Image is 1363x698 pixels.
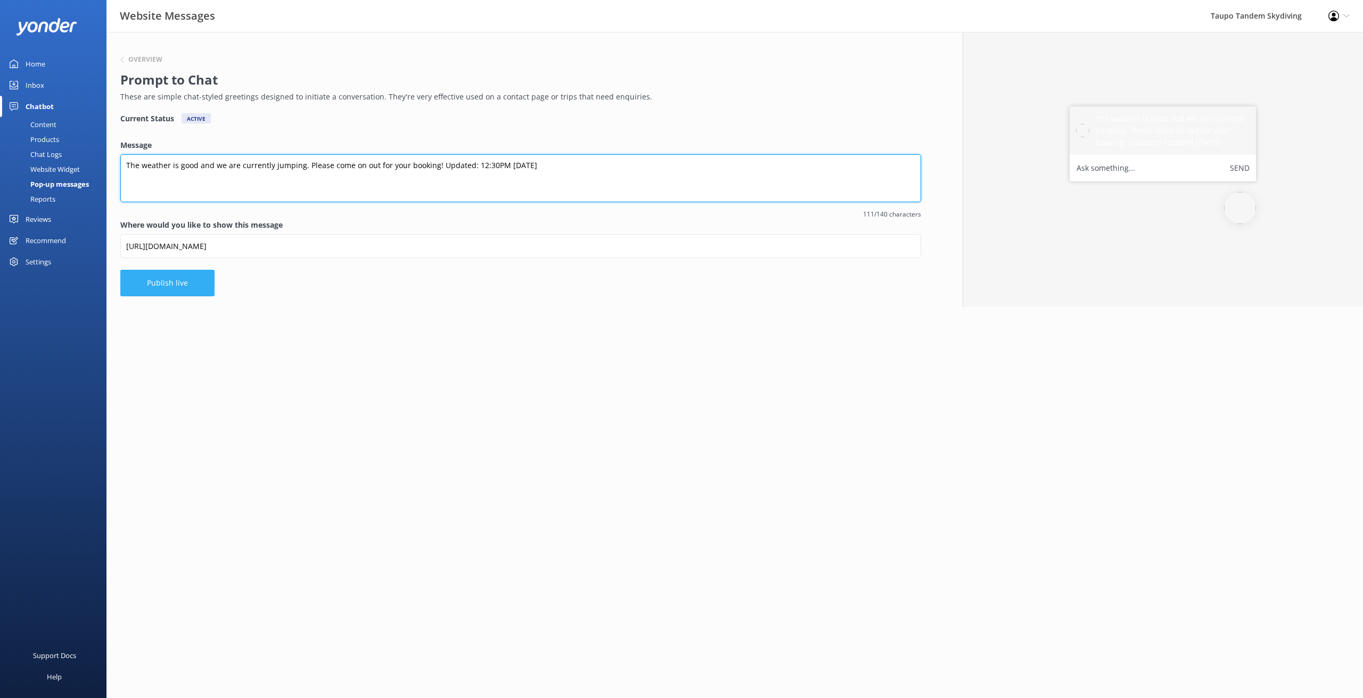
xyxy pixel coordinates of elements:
h5: The weather is good and we are currently jumping. Please come on out for your booking! Updated: 1... [1096,113,1250,148]
div: Inbox [26,74,44,96]
h6: Overview [128,56,162,63]
h4: Current Status [120,113,174,123]
img: yonder-white-logo.png [16,18,77,36]
a: Products [6,132,106,147]
a: Reports [6,192,106,206]
button: Send [1230,161,1250,175]
div: Reviews [26,209,51,230]
textarea: The weather is good and we are currently jumping. Please come on out for your booking! Updated: 1... [120,154,921,202]
a: Website Widget [6,162,106,177]
span: 111/140 characters [120,209,921,219]
a: Pop-up messages [6,177,106,192]
div: Settings [26,251,51,272]
h3: Website Messages [120,7,215,24]
div: Home [26,53,45,74]
a: Chat Logs [6,147,106,162]
label: Where would you like to show this message [120,219,921,231]
div: Chat Logs [6,147,62,162]
button: Publish live [120,270,215,296]
div: Support Docs [33,645,76,666]
div: Content [6,117,56,132]
div: Products [6,132,59,147]
a: Content [6,117,106,132]
div: Website Widget [6,162,80,177]
div: Help [47,666,62,687]
div: Chatbot [26,96,54,117]
p: These are simple chat-styled greetings designed to initiate a conversation. They're very effectiv... [120,91,916,103]
div: Active [182,113,211,123]
label: Message [120,139,921,151]
button: Overview [120,56,162,63]
input: https://www.example.com/page [120,234,921,258]
div: Pop-up messages [6,177,89,192]
div: Reports [6,192,55,206]
div: Recommend [26,230,66,251]
label: Ask something... [1077,161,1135,175]
h2: Prompt to Chat [120,70,916,90]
